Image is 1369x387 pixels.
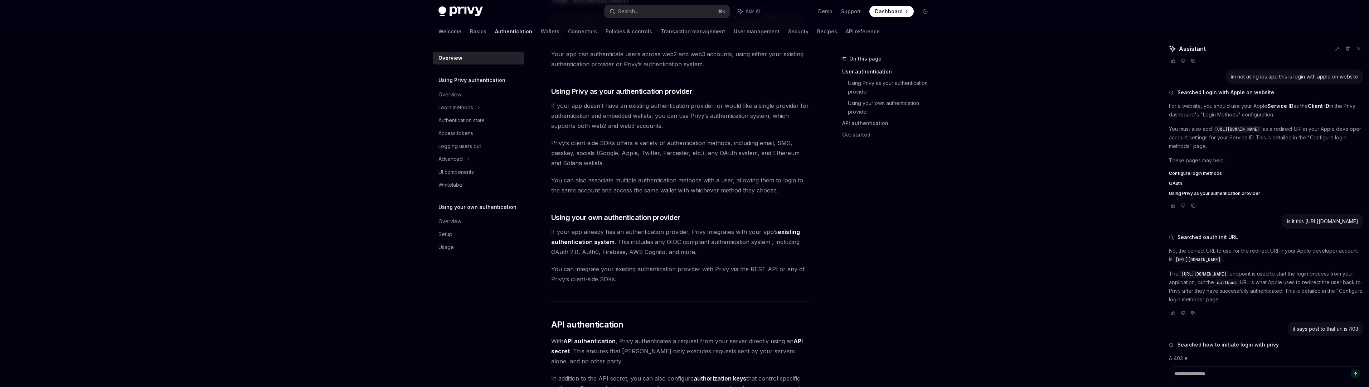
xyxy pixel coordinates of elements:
h5: Using Privy authentication [438,76,505,85]
span: You can integrate your existing authentication provider with Privy via the REST API or any of Pri... [551,264,809,284]
div: Overview [438,217,461,226]
a: Demo [818,8,832,15]
span: [URL][DOMAIN_NAME] [1175,257,1220,263]
div: Whitelabel [438,181,463,189]
div: it says post to that url is 403 [1293,325,1358,333]
div: Usage [438,243,454,252]
span: Using your own authentication provider [551,212,680,223]
div: Logging users out [438,142,481,150]
span: On this page [849,54,882,63]
a: Access tokens [433,127,524,140]
strong: Service ID [1267,103,1293,109]
div: im not using ios app this is login with apple on website [1231,73,1358,80]
div: Search... [618,7,638,16]
a: Using Privy as your authentication provider [1169,191,1363,196]
span: [URL][DOMAIN_NAME] [1181,271,1227,277]
a: Security [788,23,809,40]
div: Overview [438,90,461,99]
button: Ask AI [733,5,765,18]
a: API reference [846,23,880,40]
div: Access tokens [438,129,473,138]
span: With , Privy authenticates a request from your server directly using an . This ensures that [PERS... [551,336,809,366]
a: UI components [433,166,524,178]
span: Privy’s client-side SDKs offers a variety of authentication methods, including email, SMS, passke... [551,138,809,168]
div: Setup [438,230,452,239]
a: Get started [842,129,937,140]
a: Wallets [541,23,559,40]
button: Searched oauth init URL [1169,234,1363,241]
a: User authentication [842,66,937,77]
img: dark logo [438,6,483,16]
span: If your app already has an authentication provider, Privy integrates with your app’s . This inclu... [551,227,809,257]
a: Recipes [817,23,837,40]
span: Searched how to initiate login with privy [1178,341,1279,348]
div: Overview [438,54,462,62]
span: Assistant [1179,44,1206,53]
span: If your app doesn’t have an existing authentication provider, or would like a single provider for... [551,101,809,131]
span: OAuth [1169,181,1182,186]
a: OAuth [1169,181,1363,186]
button: Searched how to initiate login with privy [1169,341,1363,348]
span: Ask AI [746,8,760,15]
a: Authentication state [433,114,524,127]
span: Using Privy as your authentication provider [1169,191,1260,196]
a: Connectors [568,23,597,40]
span: ⌘ K [718,9,725,14]
strong: Client ID [1308,103,1329,109]
span: [URL][DOMAIN_NAME] [1215,126,1260,132]
span: API authentication [551,319,623,330]
strong: API authentication [563,338,616,345]
p: For a website, you should use your Apple as the in the Privy dashboard's "Login Methods" configur... [1169,102,1363,119]
p: You must also add as a redirect URI in your Apple developer account settings for your Service ID.... [1169,125,1363,150]
button: Searched Login with Apple on website [1169,89,1363,96]
div: Authentication state [438,116,485,125]
span: Dashboard [875,8,903,15]
a: Authentication [495,23,532,40]
h5: Using your own authentication [438,203,516,211]
p: The endpoint is used to start the login process from your application, but the URL is what Apple ... [1169,269,1363,304]
div: Login methods [438,103,473,112]
a: Overview [433,52,524,64]
span: You can also associate multiple authentication methods with a user, allowing them to login to the... [551,175,809,195]
a: Using Privy as your authentication provider [848,77,937,97]
div: is it this [URL][DOMAIN_NAME] [1287,218,1358,225]
a: Configure login methods [1169,171,1363,176]
div: Advanced [438,155,463,163]
button: Search...⌘K [605,5,730,18]
a: Dashboard [869,6,914,17]
a: Setup [433,228,524,241]
span: Using Privy as your authentication provider [551,86,693,96]
span: Searched Login with Apple on website [1178,89,1274,96]
p: No, the correct URL to use for the redirect URI in your Apple developer account is . [1169,247,1363,264]
a: API authentication [842,118,937,129]
span: Your app can authenticate users across web2 and web3 accounts, using either your existing authent... [551,49,809,69]
a: Usage [433,241,524,254]
button: Send message [1351,369,1360,378]
span: Configure login methods [1169,171,1222,176]
a: Using your own authentication provider [848,97,937,118]
a: Whitelabel [433,178,524,191]
strong: authorization keys [694,375,746,382]
a: Welcome [438,23,461,40]
a: Overview [433,215,524,228]
p: These pages may help: [1169,156,1363,165]
a: Policies & controls [606,23,652,40]
a: User management [734,23,780,40]
button: Toggle dark mode [919,6,931,17]
a: Overview [433,88,524,101]
span: Searched oauth init URL [1178,234,1238,241]
a: Logging users out [433,140,524,153]
a: Transaction management [661,23,725,40]
span: callback [1217,280,1237,286]
p: A 403 e [1169,354,1363,363]
a: Basics [470,23,486,40]
a: Support [841,8,861,15]
div: UI components [438,168,474,176]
